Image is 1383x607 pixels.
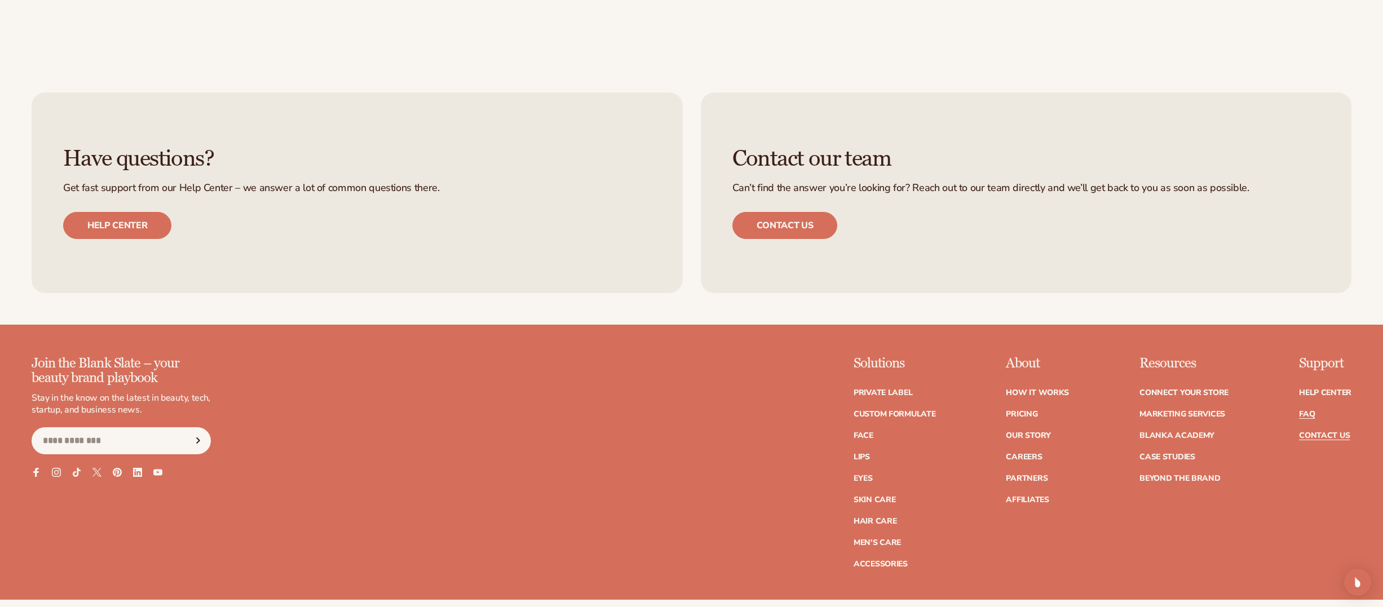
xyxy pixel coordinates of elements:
a: Pricing [1006,410,1037,418]
h3: Contact our team [732,147,1320,171]
a: Hair Care [854,517,896,525]
a: Men's Care [854,539,901,547]
a: Lips [854,453,870,461]
p: Stay in the know on the latest in beauty, tech, startup, and business news. [32,392,211,416]
a: Private label [854,389,912,397]
a: Help Center [1299,389,1351,397]
a: Contact us [732,212,838,239]
a: Affiliates [1006,496,1049,504]
a: Our Story [1006,432,1050,440]
p: Join the Blank Slate – your beauty brand playbook [32,356,211,386]
a: Careers [1006,453,1042,461]
a: Contact Us [1299,432,1350,440]
p: About [1006,356,1069,371]
button: Subscribe [185,427,210,454]
p: Resources [1139,356,1229,371]
h3: Have questions? [63,147,651,171]
p: Get fast support from our Help Center – we answer a lot of common questions there. [63,183,651,194]
a: Beyond the brand [1139,475,1221,482]
a: Help center [63,212,171,239]
a: Eyes [854,475,873,482]
p: Can’t find the answer you’re looking for? Reach out to our team directly and we’ll get back to yo... [732,183,1320,194]
a: Face [854,432,873,440]
a: Partners [1006,475,1048,482]
div: Open Intercom Messenger [1344,569,1371,596]
a: Accessories [854,560,908,568]
p: Support [1299,356,1351,371]
a: Marketing services [1139,410,1225,418]
a: Connect your store [1139,389,1229,397]
a: How It Works [1006,389,1069,397]
a: Case Studies [1139,453,1195,461]
a: Skin Care [854,496,895,504]
p: Solutions [854,356,936,371]
a: Custom formulate [854,410,936,418]
a: Blanka Academy [1139,432,1214,440]
a: FAQ [1299,410,1315,418]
